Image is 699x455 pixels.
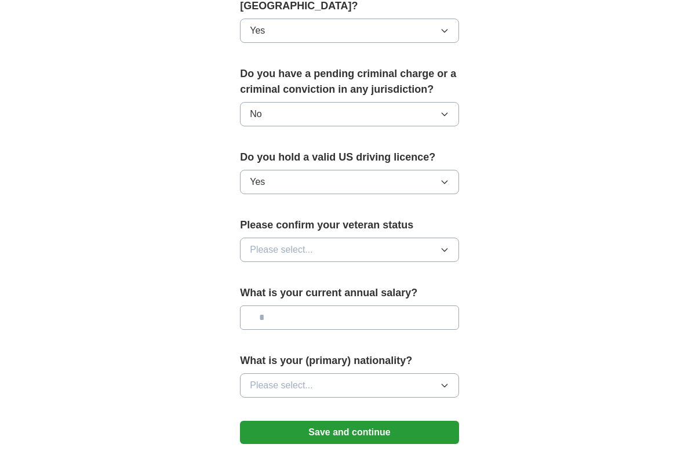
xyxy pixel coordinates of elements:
[240,353,459,369] label: What is your (primary) nationality?
[250,107,261,121] span: No
[250,175,265,189] span: Yes
[240,421,459,444] button: Save and continue
[250,243,313,257] span: Please select...
[240,170,459,194] button: Yes
[240,373,459,398] button: Please select...
[250,24,265,38] span: Yes
[240,285,459,301] label: What is your current annual salary?
[250,378,313,392] span: Please select...
[240,102,459,126] button: No
[240,150,459,165] label: Do you hold a valid US driving licence?
[240,238,459,262] button: Please select...
[240,217,459,233] label: Please confirm your veteran status
[240,66,459,97] label: Do you have a pending criminal charge or a criminal conviction in any jurisdiction?
[240,19,459,43] button: Yes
